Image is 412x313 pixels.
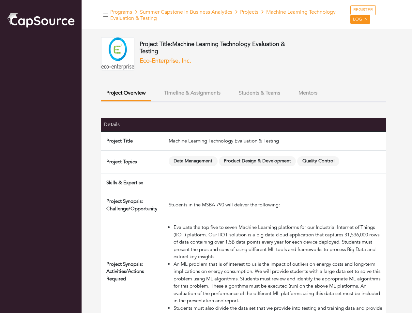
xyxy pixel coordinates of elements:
th: Details [101,118,166,131]
td: Project Topics [101,150,166,173]
img: cap_logo.png [7,11,75,28]
button: Timeline & Assignments [159,86,226,100]
td: Project Title [101,131,166,150]
span: Product Design & Development [219,156,296,166]
a: Projects [240,8,258,16]
a: Programs [110,8,132,16]
a: LOG IN [350,15,370,24]
td: Machine Learning Technology Evaluation & Testing [166,131,386,150]
td: Project Synopsis: Challenge/Opportunity [101,192,166,218]
button: Students & Teams [234,86,285,100]
span: Quality Control [297,156,339,166]
a: Eco-Enterprise, Inc. [140,57,191,65]
td: Skills & Expertise [101,173,166,192]
span: Machine Learning Technology Evaluation & Testing [140,40,285,55]
h4: Project Title: [140,41,300,55]
li: Evaluate the top five to seven Machine Learning platforms for our Industrial Internet of Things (... [174,224,383,261]
a: REGISTER [350,5,376,15]
a: Summer Capstone in Business Analytics [140,8,232,16]
span: Machine Learning Technology Evaluation & Testing [110,8,336,22]
li: An ML problem that is of interest to us is the impact of outliers on energy costs and long-term i... [174,261,383,305]
button: Project Overview [101,86,151,101]
span: Data Management [169,156,218,166]
button: Mentors [293,86,323,100]
div: Students in the MSBA 790 will deliver the following: [169,201,383,209]
img: eco-enterprise_Logo_vf.jpeg [101,37,134,70]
